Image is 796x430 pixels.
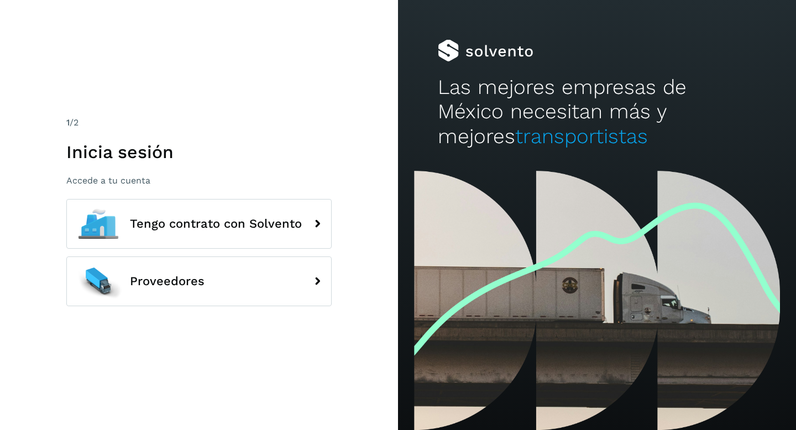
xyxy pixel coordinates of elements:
[66,116,332,129] div: /2
[130,217,302,230] span: Tengo contrato con Solvento
[66,256,332,306] button: Proveedores
[66,117,70,128] span: 1
[66,199,332,249] button: Tengo contrato con Solvento
[515,124,648,148] span: transportistas
[438,75,756,149] h2: Las mejores empresas de México necesitan más y mejores
[66,175,332,186] p: Accede a tu cuenta
[130,275,205,288] span: Proveedores
[66,141,332,162] h1: Inicia sesión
